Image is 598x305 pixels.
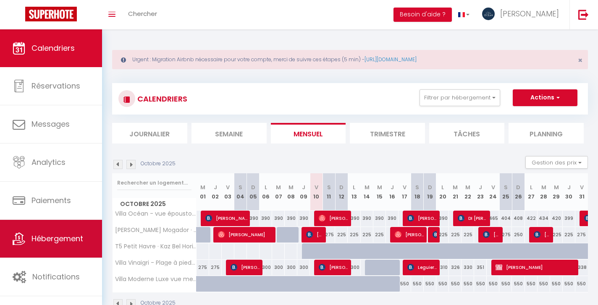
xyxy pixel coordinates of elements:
span: Notifications [32,271,80,282]
abbr: M [276,183,281,191]
div: 326 [449,260,462,275]
button: Actions [513,89,577,106]
th: 30 [563,173,575,211]
div: 434 [538,211,550,226]
div: 310 [436,260,449,275]
div: 225 [550,227,563,242]
div: 225 [563,227,575,242]
span: Leguier Laetitia [407,259,437,275]
div: 550 [424,276,436,292]
abbr: V [580,183,584,191]
abbr: S [415,183,419,191]
div: 390 [260,211,272,226]
div: 550 [399,276,411,292]
button: Gestion des prix [525,156,588,169]
div: 225 [348,227,360,242]
div: 390 [285,211,297,226]
th: 09 [297,173,310,211]
th: 18 [411,173,424,211]
abbr: J [391,183,394,191]
span: [PERSON_NAME] Mogador · [PERSON_NAME] Mogador 5 Suites spacieuses - petit déj [114,227,198,233]
img: logout [578,9,589,20]
th: 23 [474,173,487,211]
div: 399 [563,211,575,226]
abbr: V [315,183,318,191]
div: 300 [272,260,285,275]
div: 275 [323,227,335,242]
div: 550 [411,276,424,292]
abbr: L [265,183,267,191]
span: [PERSON_NAME] [433,227,437,242]
span: [PERSON_NAME] [319,259,348,275]
button: Besoin d'aide ? [393,8,452,22]
th: 01 [197,173,209,211]
div: 550 [462,276,474,292]
h3: CALENDRIERS [135,89,187,108]
div: 300 [285,260,297,275]
th: 19 [424,173,436,211]
div: 338 [575,260,588,275]
th: 10 [310,173,323,211]
abbr: M [377,183,382,191]
div: 422 [525,211,538,226]
div: 390 [247,211,260,226]
div: 275 [197,260,209,275]
span: [PERSON_NAME] [231,259,260,275]
th: 03 [222,173,234,211]
abbr: S [504,183,508,191]
div: 390 [348,211,360,226]
span: Réservations [31,81,80,91]
span: Octobre 2025 [113,198,196,210]
div: 225 [449,227,462,242]
th: 21 [449,173,462,211]
a: [URL][DOMAIN_NAME] [365,56,417,63]
abbr: M [465,183,470,191]
abbr: D [516,183,520,191]
th: 11 [323,173,335,211]
th: 31 [575,173,588,211]
div: 300 [260,260,272,275]
th: 14 [361,173,373,211]
div: 550 [563,276,575,292]
span: × [578,55,582,65]
div: 225 [361,227,373,242]
input: Rechercher un logement... [117,175,191,190]
span: Calendriers [31,43,75,53]
abbr: M [541,183,546,191]
div: 550 [499,276,512,292]
div: 465 [487,211,499,226]
abbr: D [428,183,432,191]
span: Villa Moderne Luxe vue mer à 180 degrés!! [114,276,198,282]
div: 550 [538,276,550,292]
div: 275 [499,227,512,242]
div: 225 [436,227,449,242]
abbr: J [567,183,571,191]
th: 27 [525,173,538,211]
th: 02 [209,173,222,211]
div: 250 [512,227,525,242]
div: 420 [550,211,563,226]
div: 390 [272,211,285,226]
abbr: M [200,183,205,191]
div: 550 [575,276,588,292]
abbr: M [289,183,294,191]
abbr: V [491,183,495,191]
div: 550 [512,276,525,292]
li: Mensuel [271,123,346,143]
div: Urgent : Migration Airbnb nécessaire pour votre compte, merci de suivre ces étapes (5 min) - [112,50,588,69]
abbr: S [327,183,331,191]
div: 225 [335,227,348,242]
div: 550 [550,276,563,292]
div: 225 [462,227,474,242]
span: Chercher [128,9,157,18]
th: 26 [512,173,525,211]
p: Octobre 2025 [141,160,176,168]
div: 390 [373,211,386,226]
th: 22 [462,173,474,211]
div: 408 [512,211,525,226]
abbr: V [403,183,407,191]
div: 275 [209,260,222,275]
th: 08 [285,173,297,211]
th: 04 [234,173,247,211]
th: 12 [335,173,348,211]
